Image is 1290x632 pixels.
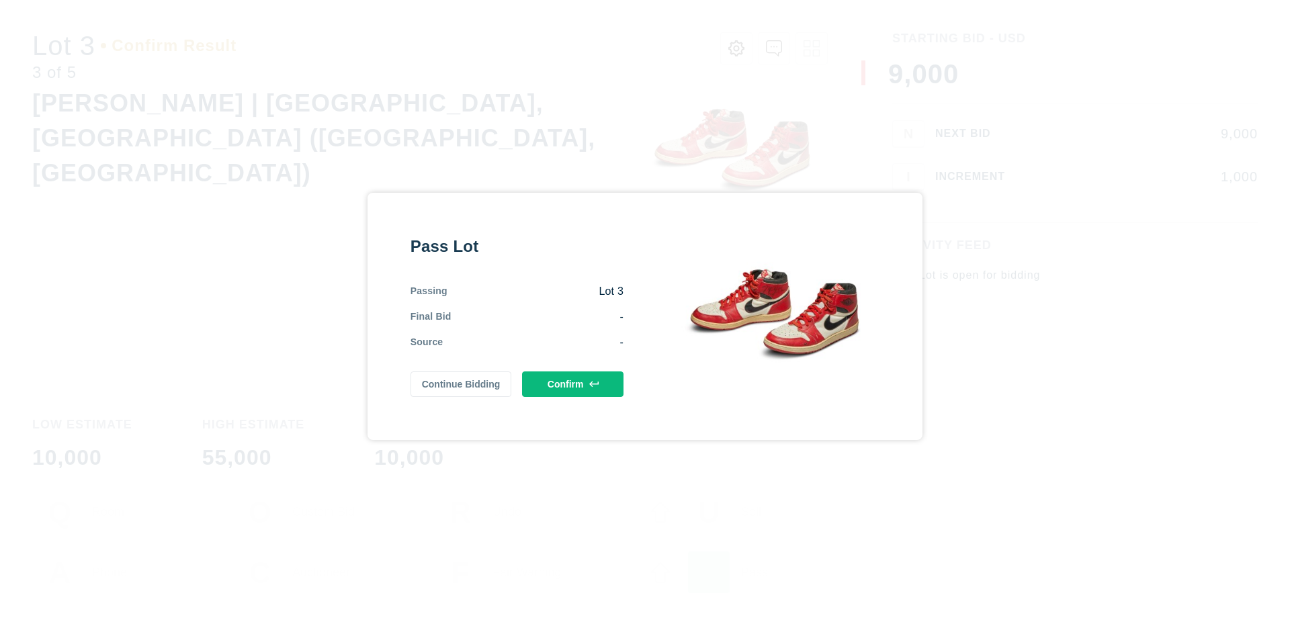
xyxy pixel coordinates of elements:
[411,310,451,324] div: Final Bid
[522,371,623,397] button: Confirm
[443,335,623,350] div: -
[451,310,623,324] div: -
[411,236,623,257] div: Pass Lot
[411,371,512,397] button: Continue Bidding
[411,284,447,299] div: Passing
[447,284,623,299] div: Lot 3
[411,335,443,350] div: Source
